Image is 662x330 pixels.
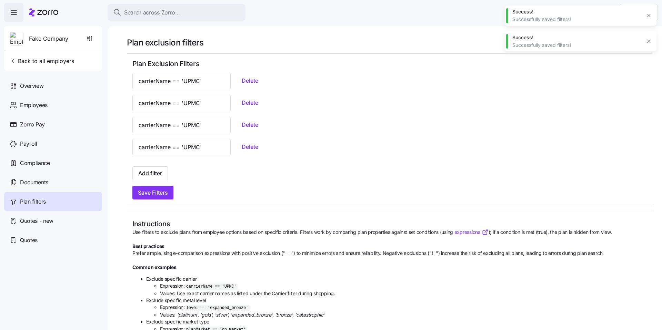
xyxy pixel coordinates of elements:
a: expressions [454,229,489,236]
button: Save Filters [132,186,173,199]
input: carrierName != 'Ambetter' && individualMedicalDeductible|parseIdeonMedicalProperty > 1500 [132,95,231,111]
code: carrierName == 'UPMC' [185,283,238,290]
b: Common examples [132,264,177,270]
div: Successfully saved filters! [512,42,641,49]
a: Quotes [4,230,102,250]
span: Back to all employers [10,57,74,65]
span: Compliance [20,159,50,167]
a: Quotes - new [4,211,102,230]
button: Delete [236,96,264,109]
li: Values: [160,311,647,318]
button: Back to all employers [7,54,77,68]
a: Plan filters [4,192,102,211]
img: Employer logo [10,32,23,46]
a: Payroll [4,134,102,153]
input: carrierName != 'Ambetter' && individualMedicalDeductible|parseIdeonMedicalProperty > 1500 [132,117,231,133]
span: Payroll [20,140,37,148]
button: Delete [236,141,264,153]
a: Employees [4,95,102,115]
a: Overview [4,76,102,95]
div: Successfully saved filters! [512,16,641,23]
button: Add filter [132,166,168,180]
h1: Plan exclusion filters [127,37,652,48]
code: level == 'expanded_bronze' [185,305,250,311]
li: Exclude specific carrier [146,276,647,297]
span: Add filter [138,169,162,177]
li: Expression: [160,282,647,290]
span: Delete [242,76,258,85]
span: Fake Company [29,34,68,43]
span: Delete [242,99,258,107]
h2: Instructions [132,219,647,229]
span: Documents [20,178,48,187]
button: Search across Zorro... [108,4,245,21]
span: Quotes [20,236,38,245]
h2: Plan Exclusion Filters [132,59,647,69]
span: Employees [20,101,48,110]
a: Documents [4,173,102,192]
li: Exclude specific metal level [146,297,647,318]
input: carrierName != 'Ambetter' && individualMedicalDeductible|parseIdeonMedicalProperty > 1500 [132,139,231,155]
span: Delete [242,143,258,151]
span: Overview [20,82,43,90]
span: Zorro Pay [20,120,45,129]
span: Plan filters [20,197,46,206]
b: Best practices [132,243,164,249]
input: carrierName != 'Ambetter' && individualMedicalDeductible|parseIdeonMedicalProperty > 1500 [132,73,231,89]
div: Success! [512,34,641,41]
a: Zorro Pay [4,115,102,134]
span: Quotes - new [20,217,53,225]
span: Delete [242,121,258,129]
i: 'platinum', 'gold', 'silver', 'expanded_bronze', 'bronze', 'catastrophic' [177,312,325,318]
a: Compliance [4,153,102,173]
span: Save Filters [138,188,168,197]
button: Delete [236,118,264,131]
span: Search across Zorro... [124,8,180,17]
li: Expression: [160,304,647,311]
button: Delete [236,74,264,87]
li: Values: Use exact carrier names as listed under the Carrier filter during shopping. [160,290,647,297]
div: Success! [512,8,641,15]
